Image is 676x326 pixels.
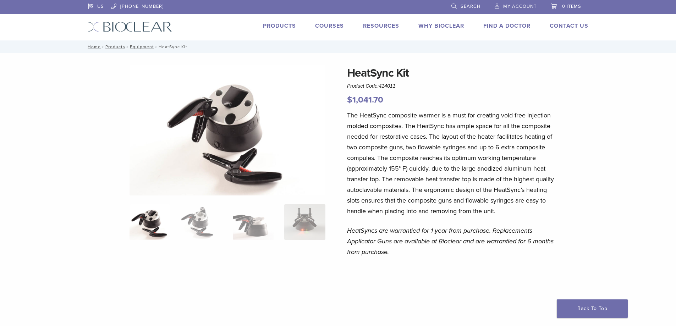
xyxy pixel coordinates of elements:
a: Home [86,44,101,49]
img: HeatSync-Kit-4-324x324.jpg [130,204,170,240]
a: Resources [363,22,399,29]
span: 414011 [379,83,396,89]
a: Equipment [130,44,154,49]
a: Products [263,22,296,29]
span: / [101,45,105,49]
a: Why Bioclear [418,22,464,29]
nav: HeatSync Kit [83,40,594,53]
h1: HeatSync Kit [347,65,556,82]
span: Search [461,4,480,9]
a: Back To Top [557,299,628,318]
span: Product Code: [347,83,395,89]
img: Bioclear [88,22,172,32]
a: Courses [315,22,344,29]
img: HeatSync Kit - Image 3 [233,204,274,240]
span: / [154,45,159,49]
span: My Account [503,4,537,9]
img: HeatSync Kit - Image 2 [181,204,222,240]
p: The HeatSync composite warmer is a must for creating void free injection molded composites. The H... [347,110,556,216]
span: / [125,45,130,49]
a: Find A Doctor [483,22,531,29]
img: HeatSync Kit-4 [130,65,325,195]
span: 0 items [562,4,581,9]
bdi: 1,041.70 [347,95,383,105]
a: Products [105,44,125,49]
span: $ [347,95,352,105]
em: HeatSyncs are warrantied for 1 year from purchase. Replacements Applicator Guns are available at ... [347,227,554,256]
a: Contact Us [550,22,588,29]
img: HeatSync Kit - Image 4 [284,204,325,240]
